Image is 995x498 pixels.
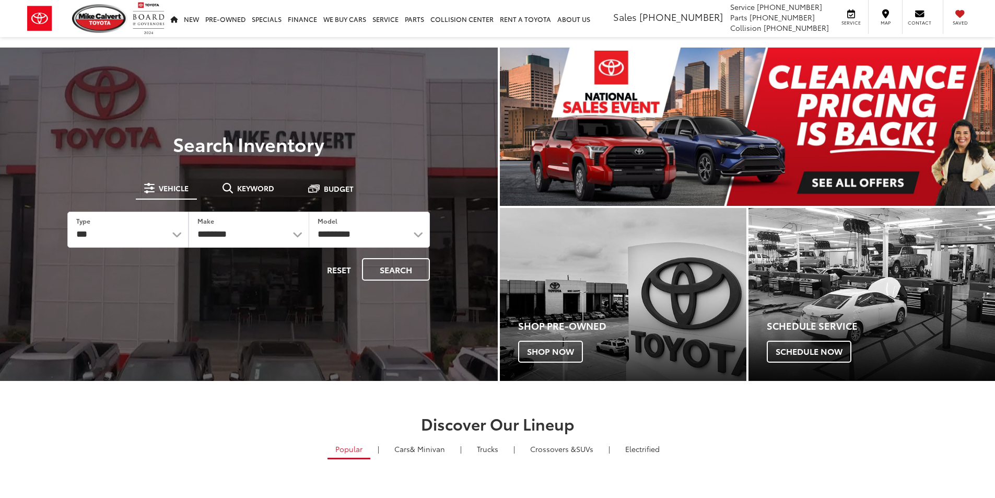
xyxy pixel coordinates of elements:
[750,12,815,22] span: [PHONE_NUMBER]
[197,216,214,225] label: Make
[518,321,746,331] h4: Shop Pre-Owned
[511,444,518,454] li: |
[613,10,637,24] span: Sales
[237,184,274,192] span: Keyword
[748,208,995,381] div: Toyota
[518,341,583,363] span: Shop Now
[522,440,601,458] a: SUVs
[908,19,931,26] span: Contact
[469,440,506,458] a: Trucks
[387,440,453,458] a: Cars
[606,444,613,454] li: |
[375,444,382,454] li: |
[72,4,127,33] img: Mike Calvert Toyota
[318,216,337,225] label: Model
[159,184,189,192] span: Vehicle
[748,208,995,381] a: Schedule Service Schedule Now
[327,440,370,459] a: Popular
[76,216,90,225] label: Type
[530,444,576,454] span: Crossovers &
[639,10,723,24] span: [PHONE_NUMBER]
[500,208,746,381] a: Shop Pre-Owned Shop Now
[730,12,747,22] span: Parts
[767,341,851,363] span: Schedule Now
[458,444,464,454] li: |
[362,258,430,281] button: Search
[767,321,995,331] h4: Schedule Service
[839,19,863,26] span: Service
[730,2,755,12] span: Service
[324,185,354,192] span: Budget
[874,19,897,26] span: Map
[410,444,445,454] span: & Minivan
[730,22,762,33] span: Collision
[44,133,454,154] h3: Search Inventory
[500,208,746,381] div: Toyota
[130,415,866,432] h2: Discover Our Lineup
[764,22,829,33] span: [PHONE_NUMBER]
[757,2,822,12] span: [PHONE_NUMBER]
[949,19,971,26] span: Saved
[617,440,668,458] a: Electrified
[318,258,360,281] button: Reset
